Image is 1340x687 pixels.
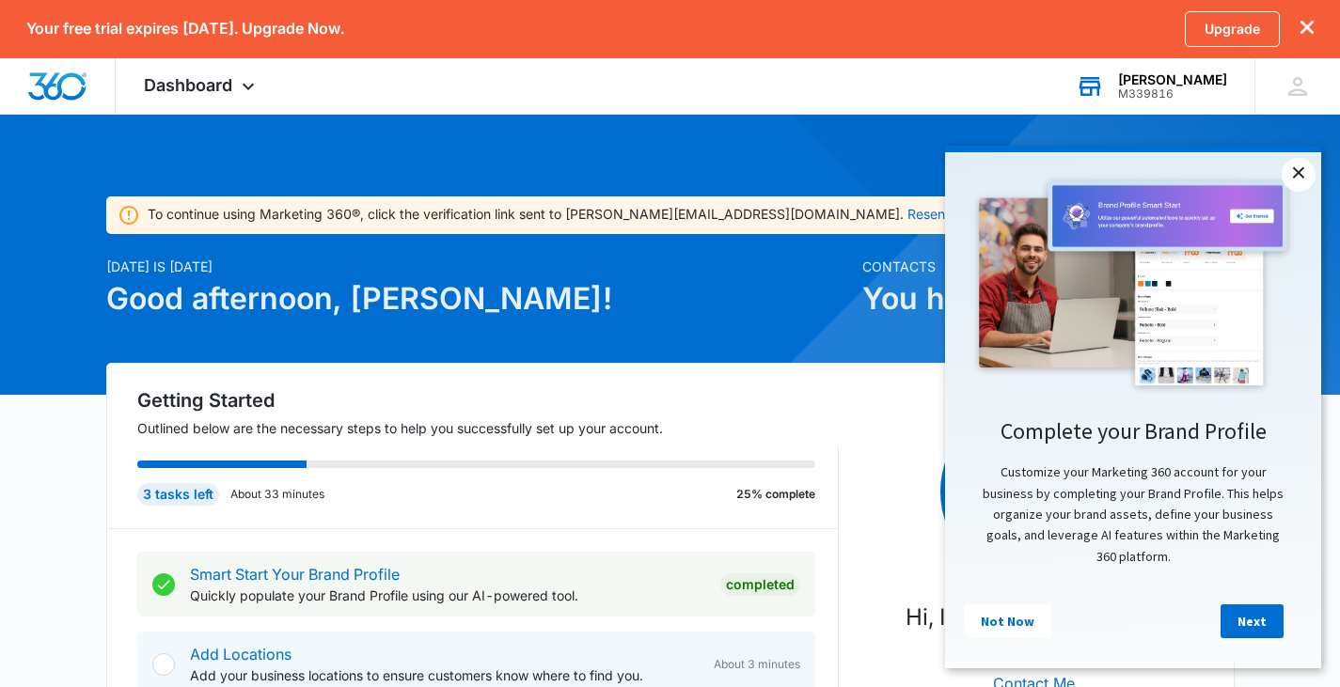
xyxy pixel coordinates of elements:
h2: Getting Started [137,386,839,414]
p: Hi, I'm [906,601,1162,634]
span: About 3 minutes [714,656,800,673]
span: Dashboard [144,75,232,95]
p: Your free trial expires [DATE]. Upgrade Now. [26,20,344,38]
div: Dashboard [116,58,288,114]
div: account name [1118,72,1227,87]
button: Resend email [907,208,989,221]
p: Contacts [862,257,1235,276]
button: dismiss this dialog [1301,20,1314,38]
span: RB [940,398,1128,586]
a: Add Locations [190,645,292,664]
div: account id [1118,87,1227,101]
div: Completed [720,573,800,596]
div: 3 tasks left [137,483,219,506]
p: Quickly populate your Brand Profile using our AI-powered tool. [190,586,705,605]
h1: You have no contacts [862,276,1235,321]
p: Outlined below are the necessary steps to help you successfully set up your account. [137,418,839,438]
h1: Good afternoon, [PERSON_NAME]! [106,276,851,321]
p: About 33 minutes [230,486,324,503]
div: To continue using Marketing 360®, click the verification link sent to [PERSON_NAME][EMAIL_ADDRESS... [148,204,989,224]
iframe: To enrich screen reader interactions, please activate Accessibility in Grammarly extension settings [945,146,1321,668]
p: 25% complete [736,486,815,503]
a: Upgrade [1185,11,1280,47]
p: [DATE] is [DATE] [106,257,851,276]
a: Smart Start Your Brand Profile [190,565,400,584]
p: Add your business locations to ensure customers know where to find you. [190,665,699,685]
